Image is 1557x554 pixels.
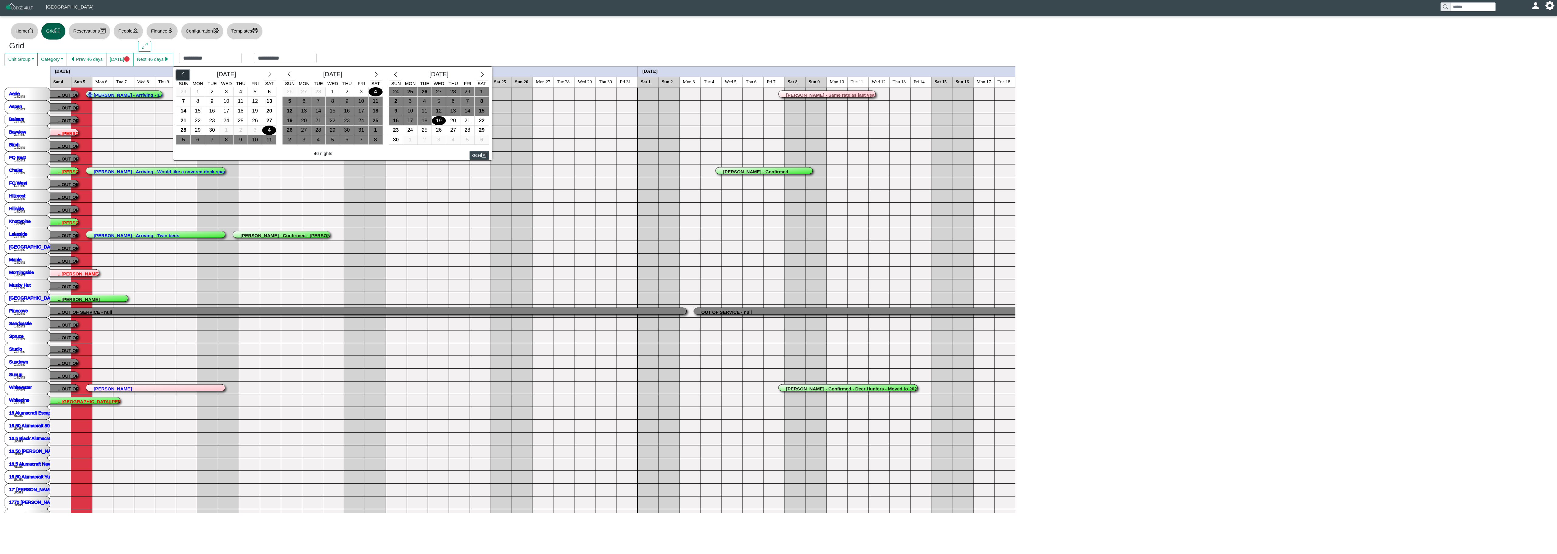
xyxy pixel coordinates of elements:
[191,97,205,106] div: 8
[283,135,297,145] button: 2
[326,126,340,135] div: 29
[403,97,417,106] div: 3
[314,151,332,156] h6: 46 nights
[191,126,205,135] div: 29
[326,116,340,126] button: 22
[460,97,475,106] button: 7
[369,135,383,145] button: 8
[432,106,446,116] button: 12
[191,87,205,97] button: 1
[283,106,297,116] button: 12
[358,81,365,86] span: Fri
[283,70,296,81] button: chevron left
[403,126,417,135] div: 24
[481,153,486,158] svg: x square
[403,106,418,116] button: 10
[296,70,370,81] div: [DATE]
[326,87,340,97] div: 1
[340,116,354,126] div: 23
[475,106,489,116] div: 15
[403,126,418,135] button: 24
[219,126,234,135] button: 1
[354,87,369,97] button: 3
[475,126,489,135] div: 29
[389,135,403,145] button: 30
[354,87,368,97] div: 3
[475,116,489,126] div: 22
[326,106,340,116] div: 15
[234,97,248,106] button: 11
[326,135,340,145] button: 5
[205,126,219,135] button: 30
[234,87,248,97] button: 4
[311,116,326,126] button: 21
[354,116,369,126] button: 24
[248,106,262,116] button: 19
[389,126,403,135] div: 23
[369,97,383,106] div: 11
[446,135,460,145] button: 4
[176,97,190,106] div: 7
[176,126,190,135] div: 28
[208,81,217,86] span: Tue
[446,126,460,135] div: 27
[418,106,432,116] button: 11
[340,135,354,145] button: 6
[283,126,296,135] div: 26
[176,106,191,116] button: 14
[262,116,276,126] button: 27
[283,87,296,97] div: 26
[311,97,325,106] div: 7
[373,71,379,77] svg: chevron right
[460,126,474,135] div: 28
[340,106,354,116] div: 16
[460,97,474,106] div: 7
[370,70,383,81] button: chevron right
[342,81,352,86] span: Thu
[262,87,276,97] button: 6
[176,126,191,135] button: 28
[328,81,338,86] span: Wed
[297,135,311,145] button: 3
[432,116,446,126] button: 19
[297,106,311,116] div: 13
[354,126,369,135] button: 31
[285,81,295,86] span: Sun
[179,81,189,86] span: Sun
[248,116,262,126] div: 26
[475,87,489,97] div: 1
[311,106,326,116] button: 14
[234,135,248,145] div: 9
[369,126,383,135] div: 1
[403,106,417,116] div: 10
[460,87,474,97] div: 29
[311,87,326,97] button: 28
[219,106,233,116] div: 17
[418,126,432,135] button: 25
[191,116,205,126] button: 22
[176,106,190,116] div: 14
[403,135,418,145] button: 1
[403,87,418,97] button: 25
[205,116,219,126] button: 23
[326,97,340,106] button: 8
[340,87,354,97] button: 2
[234,116,248,126] button: 25
[219,116,233,126] div: 24
[389,116,403,126] div: 16
[371,81,380,86] span: Sat
[283,116,297,126] button: 19
[248,135,262,145] div: 10
[219,97,233,106] div: 10
[262,97,276,106] div: 13
[267,71,273,77] svg: chevron right
[340,97,354,106] button: 9
[265,81,274,86] span: Sat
